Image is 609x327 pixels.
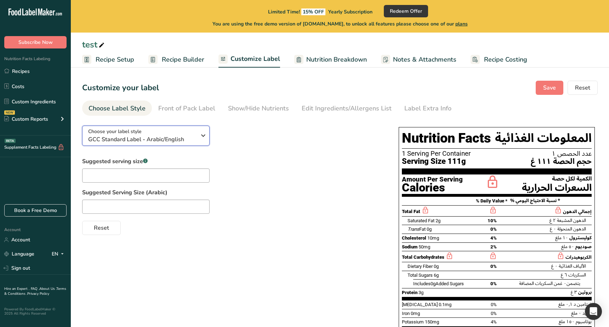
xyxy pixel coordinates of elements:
[402,209,420,214] span: Total Fat
[402,319,424,325] span: Potassium
[576,317,592,327] span: بوتاسيوم
[328,8,372,15] span: Yearly Subscription
[228,104,289,113] div: Show/Hide Nutrients
[408,226,419,232] i: Trans
[439,302,451,307] span: 0.1mg
[574,299,592,309] span: فيتامين د
[419,290,423,295] span: 3g
[585,303,602,320] div: Open Intercom Messenger
[431,281,436,286] span: 0g
[563,207,592,217] span: إجمالي الدهون
[569,233,592,243] span: كوليسترول
[557,224,586,234] span: الدهون المتحولة
[402,176,463,193] div: Amount Per Serving
[488,218,497,223] span: 10%
[82,52,134,68] a: Recipe Setup
[162,55,204,64] span: Recipe Builder
[510,197,592,205] div: % نسبة الاحتياج اليومي *
[522,183,592,193] div: السعرات الحرارية
[393,55,456,64] span: Notes & Attachments
[531,157,592,166] span: حجم الحصة ١١١ غ
[575,242,592,252] span: صوديوم
[490,264,497,269] span: 0%
[402,183,463,193] div: Calories
[39,286,56,291] a: About Us .
[559,261,586,271] span: الألياف الغذائية
[455,21,468,27] span: plans
[408,218,434,223] span: Saturated Fat
[434,264,439,269] span: 0g
[4,307,67,316] div: Powered By FoodLabelMaker © 2025 All Rights Reserved
[522,174,592,193] div: الكمية لكل حصة
[212,20,468,28] span: You are using the free demo version of [DOMAIN_NAME], to unlock all features please choose one of...
[425,319,439,325] span: 150mg
[18,39,53,46] span: Subscribe Now
[491,302,497,307] span: 0%
[491,311,497,316] span: 0%
[302,104,392,113] div: Edit Ingredients/Allergens List
[89,104,146,113] div: Choose Label Style
[4,286,29,291] a: Hire an Expert .
[490,235,497,241] span: 4%
[419,244,430,249] span: 50mg
[404,104,451,113] div: Label Extra Info
[94,224,109,232] span: Reset
[82,221,121,235] button: Reset
[384,5,428,17] button: Redeem Offer
[402,254,444,260] span: Total Carbohydrates
[559,317,575,327] span: ١٥٠ ملغ
[82,188,385,197] label: Suggested Serving Size (Arabic)
[88,128,142,135] span: Choose your label style
[582,308,592,318] span: حديد
[82,126,210,146] button: Choose your label style GCC Standard Label - Arabic/English
[434,272,439,278] span: 6g
[381,52,456,68] a: Notes & Attachments
[402,290,417,295] span: Protein
[436,218,440,223] span: 2g
[402,311,410,316] span: Iron
[543,84,556,92] span: Save
[408,272,433,278] span: Total Sugars
[550,216,556,225] span: ٢ غ
[557,216,586,225] span: الدهون المشبعة
[230,54,280,64] span: Customize Label
[552,150,592,157] span: عدد الحصص ١
[568,270,586,280] span: السكريات
[402,197,507,205] div: % Daily Value *
[560,279,567,288] span: ٠ غ
[148,52,204,68] a: Recipe Builder
[96,55,134,64] span: Recipe Setup
[158,104,215,113] div: Front of Pack Label
[301,8,325,15] span: 15% OFF
[427,235,439,241] span: 10mg
[306,55,367,64] span: Nutrition Breakdown
[4,115,48,123] div: Custom Reports
[490,244,497,249] span: 2%
[402,244,417,249] span: Sodium
[408,226,426,232] span: Fat
[495,130,592,147] span: المعلومات الغذائية
[218,51,280,68] a: Customize Label
[561,242,574,252] span: ٥٠ ملغ
[31,286,39,291] a: FAQ .
[4,110,15,115] div: NEW
[578,287,592,297] span: بروتين
[536,81,563,95] button: Save
[484,55,527,64] span: Recipe Costing
[294,52,367,68] a: Nutrition Breakdown
[402,157,466,166] span: Serving Size 111g
[490,226,497,232] span: 0%
[555,233,568,243] span: ١٠ ملغ
[4,204,67,217] a: Book a Free Demo
[571,308,581,318] span: ٠ ملغ
[82,38,106,51] div: test
[413,281,464,286] span: Includes Added Sugars
[4,286,66,296] a: Terms & Conditions .
[88,135,196,144] span: GCC Standard Label - Arabic/English
[4,248,34,260] a: Language
[565,252,592,262] span: الكربوهيدرات
[575,84,590,92] span: Reset
[558,299,573,309] span: ٠٫١ ملغ
[568,81,598,95] button: Reset
[5,139,16,143] div: BETA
